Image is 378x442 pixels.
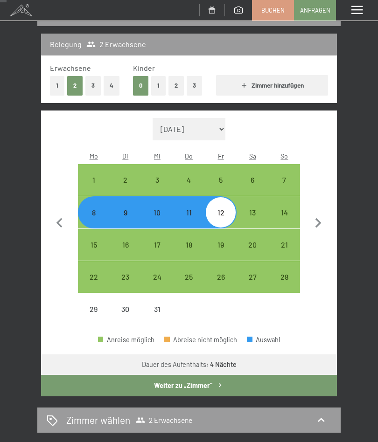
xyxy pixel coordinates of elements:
[237,261,268,293] div: Anreise möglich
[205,164,237,196] div: Anreise möglich
[110,164,141,196] div: Anreise möglich
[268,164,300,196] div: Anreise möglich
[136,415,192,425] span: 2 Erwachsene
[237,164,268,196] div: Anreise möglich
[216,75,328,96] button: Zimmer hinzufügen
[174,241,204,271] div: 18
[142,360,237,369] div: Dauer des Aufenthalts:
[237,196,268,228] div: Anreise möglich
[210,360,237,368] b: 4 Nächte
[111,305,140,335] div: 30
[268,164,300,196] div: Sun Dec 07 2025
[141,261,173,293] div: Anreise möglich
[111,273,140,303] div: 23
[142,241,172,271] div: 17
[122,152,128,160] abbr: Dienstag
[174,176,204,206] div: 4
[269,273,299,303] div: 28
[78,261,110,293] div: Mon Dec 22 2025
[66,413,130,427] h2: Zimmer wählen
[294,0,336,20] a: Anfragen
[50,118,70,325] button: Vorheriger Monat
[78,293,110,325] div: Mon Dec 29 2025
[110,293,141,325] div: Tue Dec 30 2025
[104,76,119,95] button: 4
[142,305,172,335] div: 31
[111,209,140,239] div: 9
[141,164,173,196] div: Anreise möglich
[79,176,109,206] div: 1
[110,196,141,228] div: Tue Dec 09 2025
[206,273,236,303] div: 26
[78,164,110,196] div: Anreise möglich
[268,261,300,293] div: Anreise möglich
[79,273,109,303] div: 22
[78,229,110,261] div: Anreise möglich
[247,337,280,343] div: Auswahl
[111,241,140,271] div: 16
[205,229,237,261] div: Anreise möglich
[110,196,141,228] div: Anreise möglich
[205,196,237,228] div: Anreise möglich
[238,273,267,303] div: 27
[252,0,294,20] a: Buchen
[79,209,109,239] div: 8
[141,164,173,196] div: Wed Dec 03 2025
[67,76,83,95] button: 2
[206,176,236,206] div: 5
[78,196,110,228] div: Mon Dec 08 2025
[205,261,237,293] div: Fri Dec 26 2025
[41,375,337,396] button: Weiter zu „Zimmer“
[142,273,172,303] div: 24
[238,176,267,206] div: 6
[280,152,288,160] abbr: Sonntag
[173,196,205,228] div: Anreise möglich
[78,196,110,228] div: Anreise möglich
[141,293,173,325] div: Wed Dec 31 2025
[173,261,205,293] div: Thu Dec 25 2025
[174,209,204,239] div: 11
[141,196,173,228] div: Anreise möglich
[205,164,237,196] div: Fri Dec 05 2025
[173,229,205,261] div: Thu Dec 18 2025
[141,229,173,261] div: Anreise möglich
[164,337,237,343] div: Abreise nicht möglich
[173,164,205,196] div: Anreise möglich
[237,261,268,293] div: Sat Dec 27 2025
[141,229,173,261] div: Wed Dec 17 2025
[238,209,267,239] div: 13
[269,176,299,206] div: 7
[268,229,300,261] div: Sun Dec 21 2025
[206,241,236,271] div: 19
[269,241,299,271] div: 21
[110,229,141,261] div: Tue Dec 16 2025
[168,76,184,95] button: 2
[78,293,110,325] div: Anreise nicht möglich
[50,39,82,49] h3: Belegung
[141,293,173,325] div: Anreise nicht möglich
[90,152,98,160] abbr: Montag
[50,63,91,72] span: Erwachsene
[110,261,141,293] div: Anreise möglich
[268,196,300,228] div: Anreise möglich
[154,152,161,160] abbr: Mittwoch
[111,176,140,206] div: 2
[185,152,193,160] abbr: Donnerstag
[78,164,110,196] div: Mon Dec 01 2025
[308,118,328,325] button: Nächster Monat
[142,209,172,239] div: 10
[237,229,268,261] div: Anreise möglich
[206,209,236,239] div: 12
[78,261,110,293] div: Anreise möglich
[218,152,224,160] abbr: Freitag
[173,196,205,228] div: Thu Dec 11 2025
[205,196,237,228] div: Fri Dec 12 2025
[237,164,268,196] div: Sat Dec 06 2025
[98,337,154,343] div: Anreise möglich
[78,229,110,261] div: Mon Dec 15 2025
[269,209,299,239] div: 14
[110,261,141,293] div: Tue Dec 23 2025
[142,176,172,206] div: 3
[110,229,141,261] div: Anreise möglich
[268,196,300,228] div: Sun Dec 14 2025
